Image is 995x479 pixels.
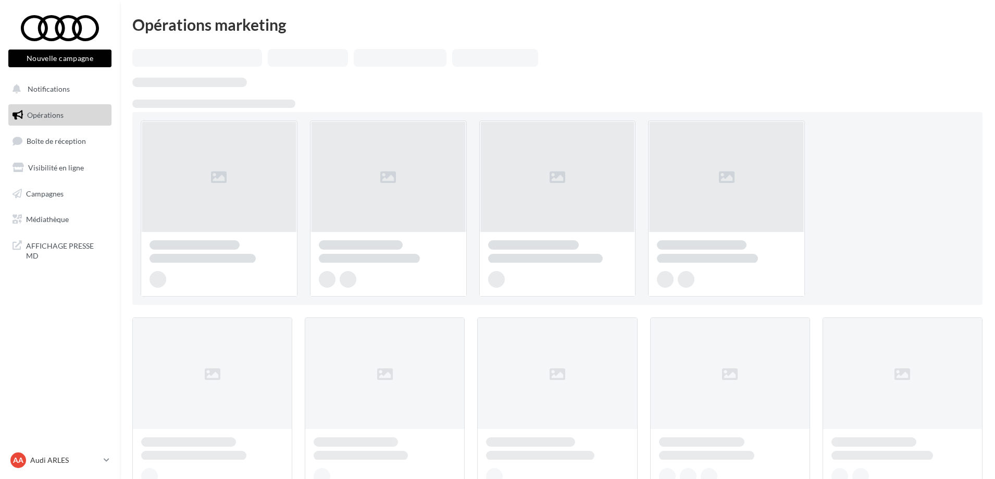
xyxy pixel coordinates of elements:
[30,455,99,465] p: Audi ARLES
[6,157,114,179] a: Visibilité en ligne
[26,239,107,261] span: AFFICHAGE PRESSE MD
[26,189,64,198] span: Campagnes
[27,110,64,119] span: Opérations
[27,137,86,145] span: Boîte de réception
[6,104,114,126] a: Opérations
[28,84,70,93] span: Notifications
[6,130,114,152] a: Boîte de réception
[28,163,84,172] span: Visibilité en ligne
[6,183,114,205] a: Campagnes
[13,455,23,465] span: AA
[6,78,109,100] button: Notifications
[6,235,114,265] a: AFFICHAGE PRESSE MD
[8,450,111,470] a: AA Audi ARLES
[132,17,982,32] div: Opérations marketing
[6,208,114,230] a: Médiathèque
[8,50,111,67] button: Nouvelle campagne
[26,215,69,224] span: Médiathèque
